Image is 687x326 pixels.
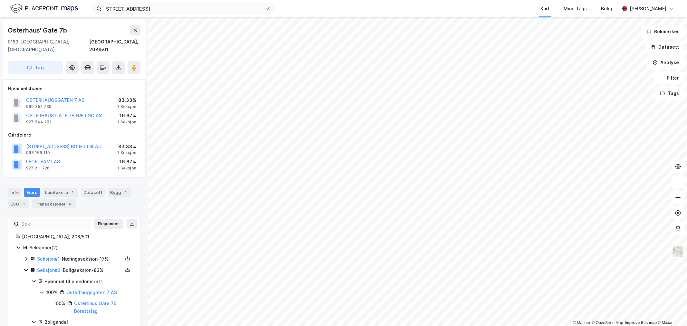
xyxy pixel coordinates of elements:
div: 1 [69,189,76,196]
div: 100% [46,289,58,296]
button: Ekspander [94,219,123,229]
div: ESG [8,199,29,208]
a: Seksjon#1 [37,256,60,262]
div: 1 Seksjon [117,166,136,171]
a: Osterhaus Gate 7b Borettslag [74,301,117,314]
div: 1 [122,189,129,196]
div: 927 644 282 [26,120,52,125]
div: 16.67% [117,112,136,120]
input: Søk på adresse, matrikkel, gårdeiere, leietakere eller personer [101,4,266,14]
div: Bygg [108,188,131,197]
div: - Næringsseksjon - 17% [37,255,123,263]
a: Seksjon#2 [37,267,61,273]
button: Analyse [647,56,684,69]
a: Osterhaugsgaten 7 AS [66,290,117,295]
button: Datasett [645,41,684,53]
a: OpenStreetMap [592,321,623,325]
div: 5 [20,201,27,207]
div: Boligandel [44,318,132,326]
a: Mapbox [573,321,591,325]
div: 83.33% [117,96,136,104]
div: Gårdeiere [8,131,140,139]
div: [GEOGRAPHIC_DATA], 208/501 [89,38,140,53]
div: Hjemmel til eiendomsrett [44,278,132,285]
input: Søk [19,219,90,229]
div: Kart [540,5,549,13]
div: 927 211 726 [26,166,50,171]
img: Z [672,245,684,258]
div: Datasett [81,188,105,197]
div: 41 [67,201,74,207]
div: Seksjoner ( 2 ) [29,244,132,252]
div: Mine Tags [564,5,587,13]
button: Filter [654,72,684,84]
button: Tag [8,61,63,74]
button: Bokmerker [641,25,684,38]
div: 0183, [GEOGRAPHIC_DATA], [GEOGRAPHIC_DATA] [8,38,89,53]
button: Tags [654,87,684,100]
div: Hjemmelshaver [8,85,140,92]
div: [GEOGRAPHIC_DATA], 208/501 [22,233,132,241]
iframe: Chat Widget [655,295,687,326]
div: - Boligseksjon - 83% [37,266,123,274]
div: Info [8,188,21,197]
div: 990 352 739 [26,104,52,109]
div: [PERSON_NAME] [630,5,666,13]
div: 1 Seksjon [117,104,136,109]
div: 993 169 110 [26,150,50,155]
div: Kontrollprogram for chat [655,295,687,326]
div: Bolig [601,5,612,13]
img: logo.f888ab2527a4732fd821a326f86c7f29.svg [10,3,78,14]
div: Transaksjoner [32,199,76,208]
div: 16.67% [117,158,136,166]
div: 83.33% [117,143,136,150]
a: Improve this map [625,321,657,325]
div: 1 Seksjon [117,150,136,155]
div: Osterhaus' Gate 7b [8,25,68,35]
div: Eiere [24,188,40,197]
div: Leietakere [43,188,78,197]
div: 100% [54,300,65,307]
div: 1 Seksjon [117,120,136,125]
